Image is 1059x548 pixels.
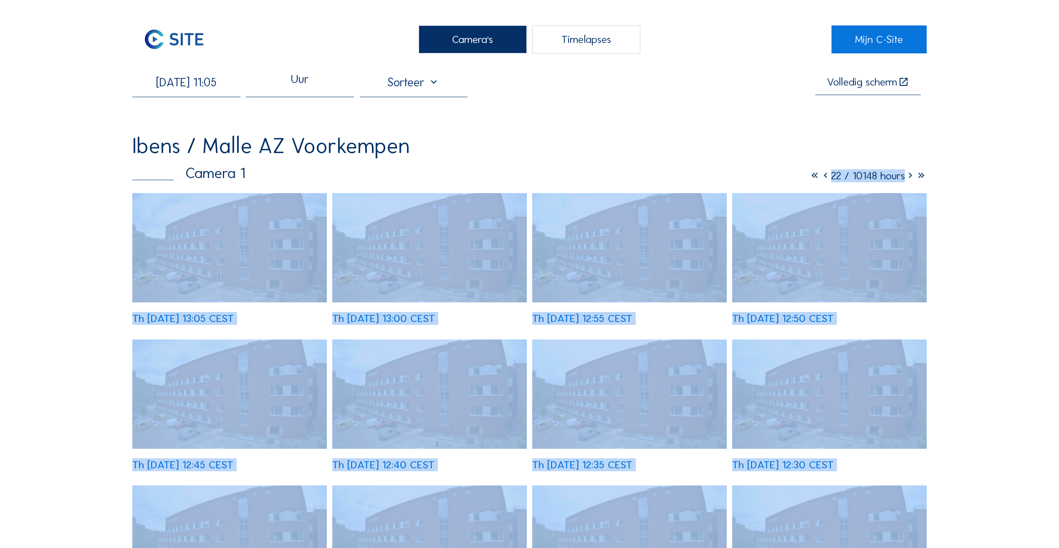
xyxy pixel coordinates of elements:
img: image_53414591 [132,339,327,449]
img: image_53414903 [532,193,727,302]
div: Timelapses [532,25,640,53]
img: image_53414213 [732,339,927,449]
div: Uur [291,75,309,93]
div: Th [DATE] 12:40 CEST [332,460,435,470]
div: Uur [246,75,354,96]
img: image_53414359 [532,339,727,449]
a: Mijn C-Site [832,25,927,53]
div: Th [DATE] 13:00 CEST [332,313,435,324]
div: Camera's [419,25,527,53]
div: Volledig scherm [827,77,897,88]
div: Ibens / Malle AZ Voorkempen [132,135,409,156]
img: image_53414433 [332,339,527,449]
img: image_53414755 [732,193,927,302]
span: 22 / 10148 hours [831,169,905,182]
div: Th [DATE] 12:50 CEST [732,313,834,324]
img: image_53415137 [132,193,327,302]
div: Th [DATE] 13:05 CEST [132,313,234,324]
div: Th [DATE] 12:45 CEST [132,460,233,470]
input: Zoek op datum 󰅀 [132,75,240,89]
div: Th [DATE] 12:30 CEST [732,460,834,470]
div: Th [DATE] 12:55 CEST [532,313,632,324]
img: image_53415057 [332,193,527,302]
div: Camera 1 [132,166,245,181]
a: C-SITE Logo [132,25,227,53]
div: Th [DATE] 12:35 CEST [532,460,632,470]
img: C-SITE Logo [132,25,215,53]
